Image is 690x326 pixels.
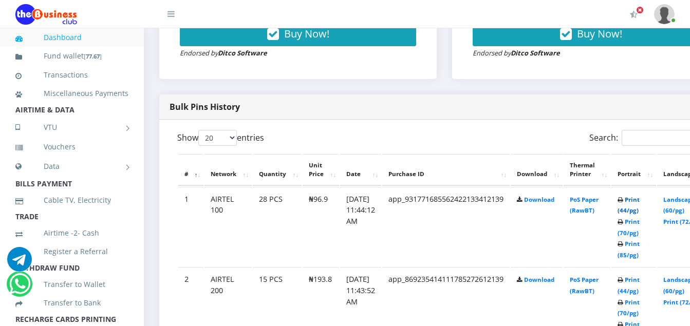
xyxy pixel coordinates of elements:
[564,154,610,186] th: Thermal Printer: activate to sort column ascending
[15,26,128,49] a: Dashboard
[15,63,128,87] a: Transactions
[84,52,102,60] small: [ ]
[9,279,30,296] a: Chat for support
[340,154,381,186] th: Date: activate to sort column ascending
[86,52,100,60] b: 77.67
[630,10,638,18] i: Activate Your Membership
[253,187,302,266] td: 28 PCS
[204,187,252,266] td: AIRTEL 100
[15,4,77,25] img: Logo
[303,154,339,186] th: Unit Price: activate to sort column ascending
[284,27,329,41] span: Buy Now!
[180,22,416,46] button: Buy Now!
[15,44,128,68] a: Fund wallet[77.67]
[170,101,240,112] strong: Bulk Pins History
[15,240,128,263] a: Register a Referral
[654,4,675,24] img: User
[218,48,267,57] strong: Ditco Software
[473,48,560,57] small: Endorsed by
[577,27,622,41] span: Buy Now!
[618,276,640,295] a: Print (44/pg)
[570,196,599,215] a: PoS Paper (RawBT)
[15,273,128,296] a: Transfer to Wallet
[524,276,554,283] a: Download
[198,130,237,146] select: Showentries
[180,48,267,57] small: Endorsed by
[15,114,128,140] a: VTU
[511,154,563,186] th: Download: activate to sort column ascending
[382,187,510,266] td: app_931771685562422133412139
[15,188,128,212] a: Cable TV, Electricity
[570,276,599,295] a: PoS Paper (RawBT)
[178,187,203,266] td: 1
[253,154,302,186] th: Quantity: activate to sort column ascending
[303,187,339,266] td: ₦96.9
[618,196,640,215] a: Print (44/pg)
[618,240,640,259] a: Print (85/pg)
[524,196,554,203] a: Download
[15,221,128,245] a: Airtime -2- Cash
[204,154,252,186] th: Network: activate to sort column ascending
[15,135,128,159] a: Vouchers
[7,255,32,272] a: Chat for support
[618,218,640,237] a: Print (70/pg)
[611,154,656,186] th: Portrait: activate to sort column ascending
[15,154,128,179] a: Data
[618,298,640,317] a: Print (70/pg)
[340,187,381,266] td: [DATE] 11:44:12 AM
[511,48,560,57] strong: Ditco Software
[15,291,128,315] a: Transfer to Bank
[178,154,203,186] th: #: activate to sort column descending
[382,154,510,186] th: Purchase ID: activate to sort column ascending
[636,6,644,14] span: Activate Your Membership
[15,82,128,105] a: Miscellaneous Payments
[177,130,264,146] label: Show entries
